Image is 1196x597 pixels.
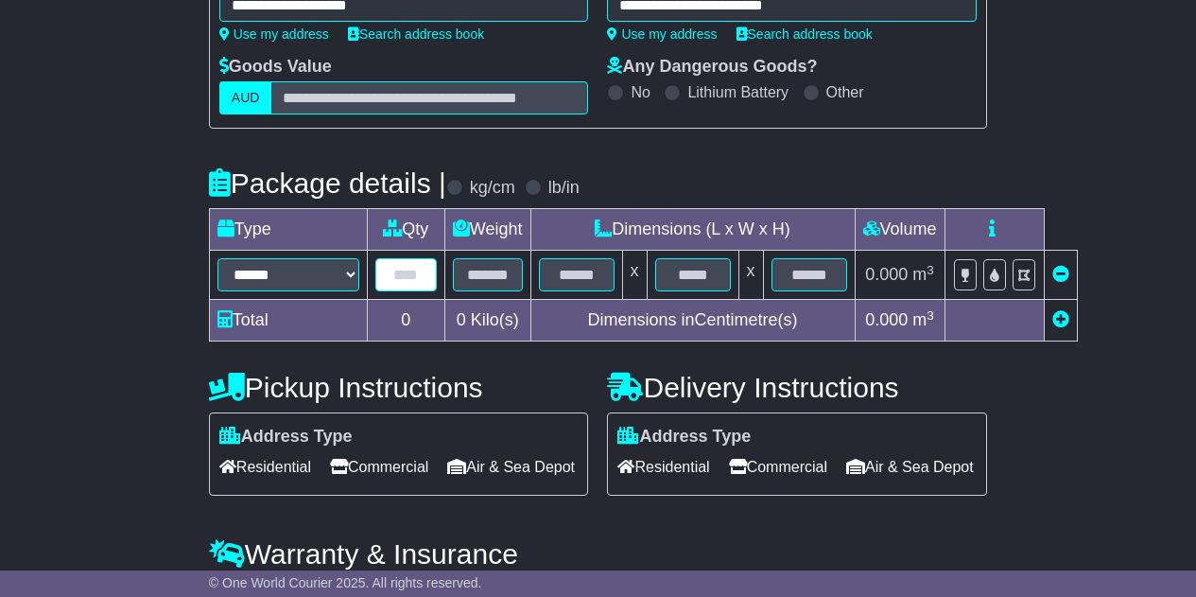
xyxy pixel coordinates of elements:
[209,575,482,590] span: © One World Courier 2025. All rights reserved.
[729,452,827,482] span: Commercial
[447,452,575,482] span: Air & Sea Depot
[912,310,934,329] span: m
[1052,310,1069,329] a: Add new item
[530,209,855,251] td: Dimensions (L x W x H)
[912,265,934,284] span: m
[348,26,484,42] a: Search address book
[209,300,367,342] td: Total
[530,300,855,342] td: Dimensions in Centimetre(s)
[607,372,987,403] h4: Delivery Instructions
[631,83,650,101] label: No
[219,81,272,114] label: AUD
[622,251,647,300] td: x
[444,209,530,251] td: Weight
[548,178,580,199] label: lb/in
[209,209,367,251] td: Type
[470,178,515,199] label: kg/cm
[457,310,466,329] span: 0
[617,452,709,482] span: Residential
[219,26,329,42] a: Use my address
[738,251,763,300] td: x
[617,427,751,448] label: Address Type
[846,452,974,482] span: Air & Sea Depot
[367,209,444,251] td: Qty
[865,265,908,284] span: 0.000
[209,372,589,403] h4: Pickup Instructions
[367,300,444,342] td: 0
[687,83,789,101] label: Lithium Battery
[219,427,353,448] label: Address Type
[865,310,908,329] span: 0.000
[607,26,717,42] a: Use my address
[855,209,945,251] td: Volume
[219,57,332,78] label: Goods Value
[1052,265,1069,284] a: Remove this item
[607,57,817,78] label: Any Dangerous Goods?
[209,538,987,570] h4: Warranty & Insurance
[737,26,873,42] a: Search address book
[330,452,428,482] span: Commercial
[927,308,934,323] sup: 3
[444,300,530,342] td: Kilo(s)
[927,263,934,277] sup: 3
[209,167,446,199] h4: Package details |
[826,83,864,101] label: Other
[219,452,311,482] span: Residential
